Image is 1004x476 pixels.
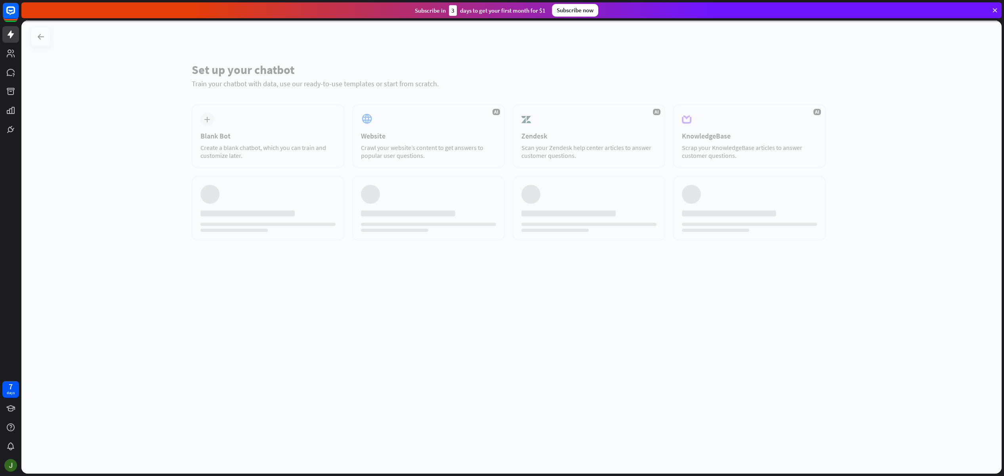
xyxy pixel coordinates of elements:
[415,5,546,16] div: Subscribe in days to get your first month for $1
[449,5,457,16] div: 3
[7,390,15,396] div: days
[552,4,598,17] div: Subscribe now
[2,381,19,398] a: 7 days
[9,383,13,390] div: 7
